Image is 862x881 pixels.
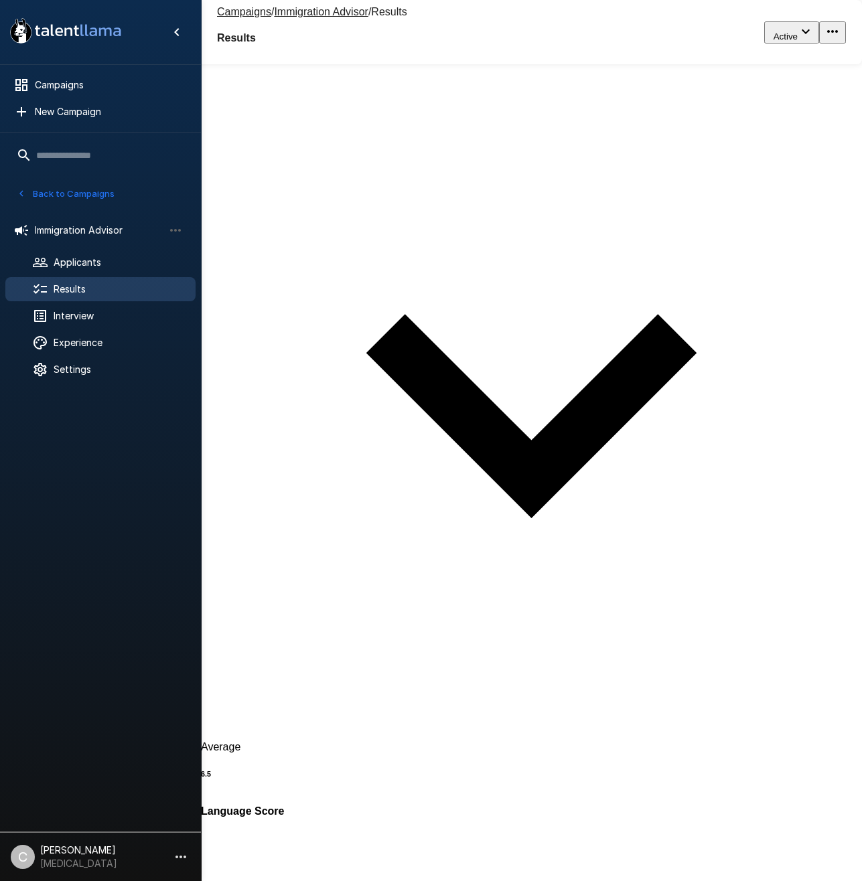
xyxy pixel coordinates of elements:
[368,6,371,17] span: /
[764,21,819,44] button: Active
[217,6,271,17] u: Campaigns
[271,6,274,17] span: /
[217,32,407,44] h4: Results
[201,770,862,778] h6: 6.5
[201,741,862,753] span: Average
[371,6,407,17] span: Results
[201,805,284,817] b: Language Score
[274,6,368,17] u: Immigration Advisor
